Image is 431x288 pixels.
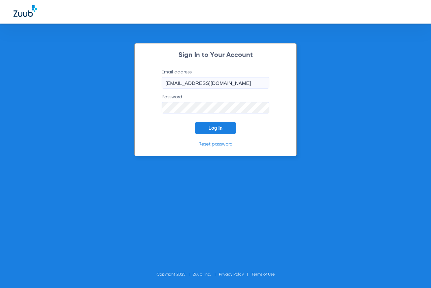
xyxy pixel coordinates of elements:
[162,102,269,114] input: Password
[219,273,244,277] a: Privacy Policy
[198,142,233,147] a: Reset password
[157,271,193,278] li: Copyright 2025
[397,256,431,288] iframe: Chat Widget
[193,271,219,278] li: Zuub, Inc.
[162,69,269,89] label: Email address
[162,77,269,89] input: Email address
[195,122,236,134] button: Log In
[162,94,269,114] label: Password
[152,52,279,59] h2: Sign In to Your Account
[208,125,223,131] span: Log In
[252,273,275,277] a: Terms of Use
[13,5,37,17] img: Zuub Logo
